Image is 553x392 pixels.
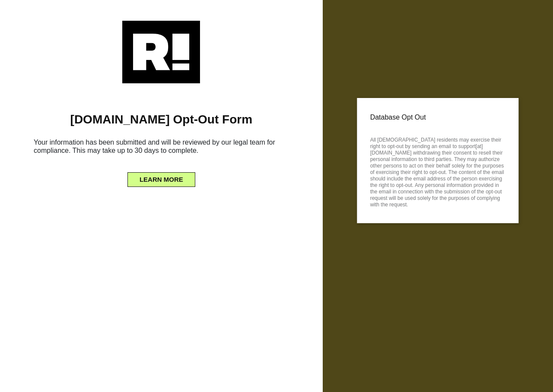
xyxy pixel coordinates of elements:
[13,135,310,161] h6: Your information has been submitted and will be reviewed by our legal team for compliance. This m...
[127,172,195,187] button: LEARN MORE
[122,21,200,83] img: Retention.com
[370,111,505,124] p: Database Opt Out
[370,134,505,208] p: All [DEMOGRAPHIC_DATA] residents may exercise their right to opt-out by sending an email to suppo...
[127,174,195,180] a: LEARN MORE
[13,112,310,127] h1: [DOMAIN_NAME] Opt-Out Form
